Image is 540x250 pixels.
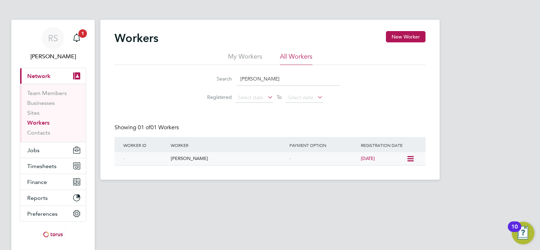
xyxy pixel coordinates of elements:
[27,163,57,169] span: Timesheets
[27,210,58,217] span: Preferences
[20,27,86,61] a: RS[PERSON_NAME]
[78,29,87,38] span: 1
[20,142,86,158] button: Jobs
[275,93,284,102] span: To
[27,73,51,79] span: Network
[238,94,263,101] span: Select date
[27,147,40,154] span: Jobs
[138,124,151,131] span: 01 of
[386,31,425,42] button: New Worker
[27,90,67,96] a: Team Members
[361,155,375,161] span: [DATE]
[359,137,418,153] div: Registration Date
[169,137,288,153] div: Worker
[200,94,232,100] label: Registered
[48,34,58,43] span: RS
[20,174,86,190] button: Finance
[115,31,158,45] h2: Workers
[122,137,169,153] div: Worker ID
[27,195,48,201] span: Reports
[138,124,179,131] span: 01 Workers
[280,52,312,65] li: All Workers
[115,124,180,131] div: Showing
[41,229,65,240] img: torus-logo-retina.png
[70,27,84,49] a: 1
[512,222,534,244] button: Open Resource Center, 10 new notifications
[27,100,55,106] a: Businesses
[27,129,50,136] a: Contacts
[122,152,406,158] a: -[PERSON_NAME]-[DATE]
[20,52,86,61] span: Ryan Scott
[20,84,86,142] div: Network
[20,158,86,174] button: Timesheets
[288,152,359,165] div: -
[27,179,47,185] span: Finance
[288,94,313,101] span: Select date
[20,229,86,240] a: Go to home page
[27,119,49,126] a: Workers
[288,137,359,153] div: Payment Option
[237,72,340,86] input: Name, email or phone number
[20,206,86,221] button: Preferences
[27,109,40,116] a: Sites
[20,68,86,84] button: Network
[122,152,169,165] div: -
[169,152,288,165] div: [PERSON_NAME]
[20,190,86,206] button: Reports
[228,52,262,65] li: My Workers
[200,76,232,82] label: Search
[511,227,518,236] div: 10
